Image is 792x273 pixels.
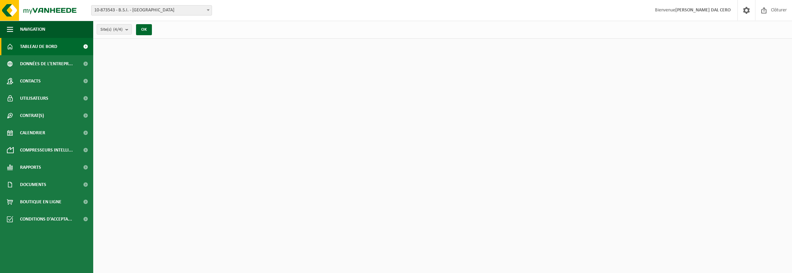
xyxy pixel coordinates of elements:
[20,21,45,38] span: Navigation
[20,90,48,107] span: Utilisateurs
[20,193,61,211] span: Boutique en ligne
[97,24,132,35] button: Site(s)(4/4)
[20,176,46,193] span: Documents
[20,211,72,228] span: Conditions d'accepta...
[91,6,212,15] span: 10-873543 - B.S.I. - SENEFFE
[20,124,45,142] span: Calendrier
[20,142,73,159] span: Compresseurs intelli...
[100,25,123,35] span: Site(s)
[136,24,152,35] button: OK
[20,38,57,55] span: Tableau de bord
[20,107,44,124] span: Contrat(s)
[113,27,123,32] count: (4/4)
[20,159,41,176] span: Rapports
[91,5,212,16] span: 10-873543 - B.S.I. - SENEFFE
[20,72,41,90] span: Contacts
[20,55,73,72] span: Données de l'entrepr...
[675,8,731,13] strong: [PERSON_NAME] DAL CERO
